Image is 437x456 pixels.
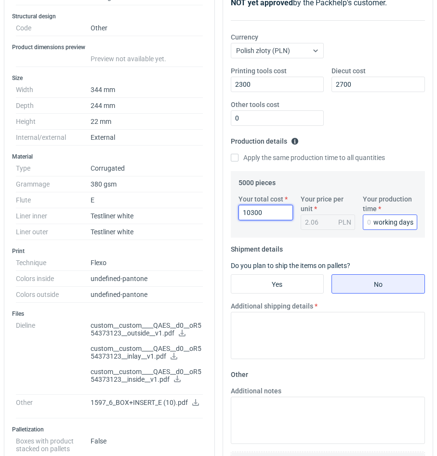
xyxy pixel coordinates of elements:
p: custom__custom____QAES__d0__oR554373123__inlay__v1.pdf [91,345,203,361]
dd: 344 mm [91,82,203,98]
h3: Print [12,247,207,255]
p: 1597_6_BOX+INSERT_E (10).pdf [91,399,203,407]
dt: Grammage [16,176,91,192]
label: No [331,274,425,294]
dt: Height [16,114,91,130]
dt: Colors inside [16,271,91,287]
input: 0 [331,77,425,92]
dd: 244 mm [91,98,203,114]
label: Other tools cost [231,100,279,109]
input: 0 [231,110,324,126]
label: Additional notes [231,386,281,396]
dt: Technique [16,255,91,271]
label: Your price per unit [301,194,355,214]
dd: Testliner white [91,224,203,240]
dt: Code [16,20,91,36]
dd: E [91,192,203,208]
label: Printing tools cost [231,66,287,76]
dt: Internal/external [16,130,91,146]
dt: Boxes with product stacked on pallets [16,433,91,453]
dd: Other [91,20,203,36]
dt: Flute [16,192,91,208]
h3: Files [12,310,207,318]
p: custom__custom____QAES__d0__oR554373123__outside__v1.pdf [91,322,203,338]
dd: False [91,433,203,453]
h3: Structural design [12,13,207,20]
dt: Colors outside [16,287,91,303]
label: Do you plan to ship the items on pallets? [231,262,350,269]
dd: 380 gsm [91,176,203,192]
h3: Palletization [12,426,207,433]
label: Yes [231,274,324,294]
legend: Shipment details [231,241,283,253]
dd: Testliner white [91,208,203,224]
dd: Flexo [91,255,203,271]
input: 0 [231,77,324,92]
p: custom__custom____QAES__d0__oR554373123__inside__v1.pdf [91,368,203,384]
h3: Size [12,74,207,82]
dd: undefined-pantone [91,287,203,303]
label: Diecut cost [331,66,366,76]
h3: Material [12,153,207,161]
dd: External [91,130,203,146]
span: Preview not available yet. [91,55,166,63]
dd: undefined-pantone [91,271,203,287]
dd: Corrugated [91,161,203,176]
div: working days [373,217,413,227]
span: Polish złoty (PLN) [236,47,290,54]
h3: Product dimensions preview [12,43,207,51]
label: Your production time [363,194,417,214]
div: PLN [338,217,351,227]
dt: Type [16,161,91,176]
label: Currency [231,32,258,42]
dt: Width [16,82,91,98]
dd: 22 mm [91,114,203,130]
legend: 5000 pieces [238,175,276,187]
label: Additional shipping details [231,301,313,311]
legend: Other [231,367,248,378]
dt: Liner inner [16,208,91,224]
label: Your total cost [238,194,283,204]
dt: Liner outer [16,224,91,240]
label: Apply the same production time to all quantities [231,153,385,162]
input: 0 [363,215,417,230]
dt: Other [16,395,91,418]
input: 0 [238,205,293,220]
legend: Production details [231,134,299,145]
dt: Depth [16,98,91,114]
dt: Dieline [16,318,91,395]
